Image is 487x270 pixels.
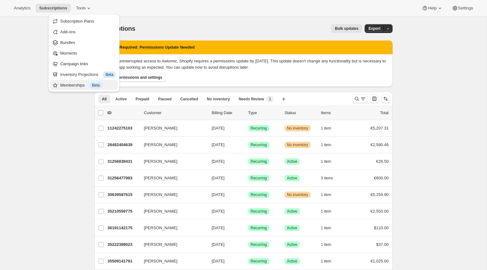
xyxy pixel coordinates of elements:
[321,157,338,166] button: 1 item
[108,241,139,248] p: 35222389023
[140,223,203,233] button: [PERSON_NAME]
[108,225,139,231] p: 36191142175
[371,192,389,197] span: €5,259.90
[60,61,88,66] span: Campaign links
[448,4,477,13] button: Settings
[321,224,338,232] button: 1 item
[144,241,178,248] span: [PERSON_NAME]
[287,159,297,164] span: Active
[140,190,203,200] button: [PERSON_NAME]
[251,192,267,197] span: Recurring
[287,259,297,264] span: Active
[108,192,139,198] p: 30639587615
[287,242,297,247] span: Active
[368,26,380,31] span: Export
[50,69,118,79] button: Inventory Projections
[144,225,178,231] span: [PERSON_NAME]
[321,142,331,147] span: 1 item
[371,209,389,214] span: €2,550.00
[287,209,297,214] span: Active
[321,242,331,247] span: 1 item
[140,256,203,266] button: [PERSON_NAME]
[374,176,389,180] span: €600.00
[279,95,289,103] button: Create new view
[144,125,178,131] span: [PERSON_NAME]
[108,174,389,183] div: 31256477983[PERSON_NAME][DATE]SuccessRecurringSuccessActive3 items€600.00
[376,159,389,164] span: €26.50
[365,24,384,33] button: Export
[212,259,225,263] span: [DATE]
[136,97,149,102] span: Prepaid
[60,51,77,56] span: Moments
[352,94,367,103] button: Search and filter results
[10,4,34,13] button: Analytics
[14,6,30,11] span: Analytics
[108,142,139,148] p: 28482404639
[108,158,139,165] p: 31256838431
[140,123,203,133] button: [PERSON_NAME]
[287,225,297,230] span: Active
[144,158,178,165] span: [PERSON_NAME]
[60,29,75,34] span: Add-ons
[321,126,331,131] span: 1 item
[92,83,100,88] span: Beta
[106,44,195,50] h2: Action Required: Permissions Update Needed
[72,4,96,13] button: Tools
[321,176,333,181] span: 3 items
[371,126,389,130] span: €5,207.31
[287,192,308,197] span: No inventory
[248,110,280,116] div: Type
[158,97,172,102] span: Paused
[321,140,338,149] button: 1 item
[140,173,203,183] button: [PERSON_NAME]
[251,176,267,181] span: Recurring
[251,209,267,214] span: Recurring
[321,110,352,116] div: Items
[108,240,389,249] div: 35222389023[PERSON_NAME][DATE]SuccessRecurringSuccessActive1 item$37.00
[321,192,331,197] span: 1 item
[60,19,94,24] span: Subscription Plans
[144,142,178,148] span: [PERSON_NAME]
[35,4,71,13] button: Subscriptions
[321,190,338,199] button: 1 item
[331,24,362,33] button: Bulk updates
[140,206,203,216] button: [PERSON_NAME]
[108,207,389,216] div: 35210559775[PERSON_NAME][DATE]SuccessRecurringSuccessActive1 item€2,550.00
[108,258,139,264] p: 35509141791
[212,209,225,214] span: [DATE]
[381,94,390,103] button: Sort the results
[180,97,198,102] span: Cancelled
[428,6,436,11] span: Help
[370,94,379,103] button: Customize table column order and visibility
[251,142,267,147] span: Recurring
[287,126,308,131] span: No inventory
[50,37,118,47] button: Bundles
[251,159,267,164] span: Recurring
[251,259,267,264] span: Recurring
[212,192,225,197] span: [DATE]
[140,140,203,150] button: [PERSON_NAME]
[50,48,118,58] button: Moments
[60,40,75,45] span: Bundles
[108,110,139,116] p: ID
[212,110,243,116] p: Billing Date
[287,176,297,181] span: Active
[371,142,389,147] span: €2,580.46
[251,225,267,230] span: Recurring
[212,159,225,164] span: [DATE]
[239,97,264,102] span: Needs Review
[321,240,338,249] button: 1 item
[102,97,107,102] span: All
[50,16,118,26] button: Subscription Plans
[269,97,271,102] span: 1
[108,140,389,149] div: 28482404639[PERSON_NAME][DATE]SuccessRecurringWarningNo inventory1 item€2,580.46
[108,208,139,214] p: 35210559775
[105,72,113,77] span: Beta
[212,225,225,230] span: [DATE]
[99,73,166,82] button: Update permissions and settings
[321,159,331,164] span: 1 item
[115,97,127,102] span: Active
[144,192,178,198] span: [PERSON_NAME]
[212,126,225,130] span: [DATE]
[108,125,139,131] p: 11242275103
